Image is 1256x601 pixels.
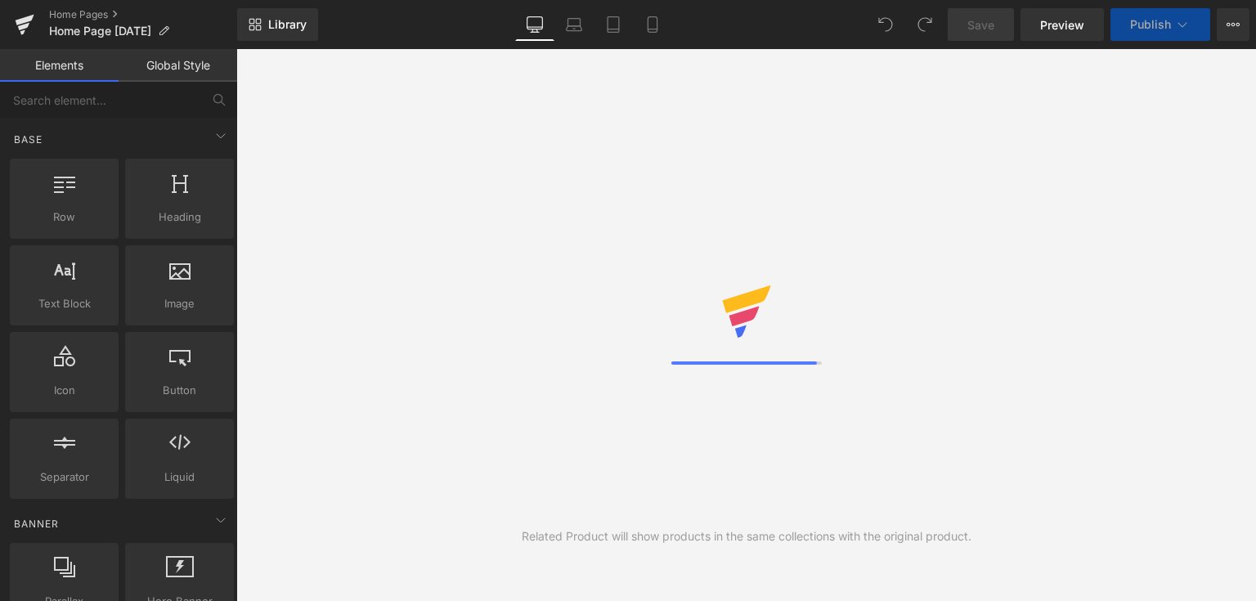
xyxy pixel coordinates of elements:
span: Publish [1130,18,1171,31]
span: Banner [12,516,61,531]
span: Separator [15,469,114,486]
button: Undo [869,8,902,41]
span: Preview [1040,16,1084,34]
button: Publish [1110,8,1210,41]
span: Liquid [130,469,229,486]
button: More [1217,8,1249,41]
a: Laptop [554,8,594,41]
span: Save [967,16,994,34]
div: Related Product will show products in the same collections with the original product. [522,527,971,545]
a: New Library [237,8,318,41]
span: Home Page [DATE] [49,25,151,38]
span: Text Block [15,295,114,312]
span: Image [130,295,229,312]
span: Base [12,132,44,147]
span: Heading [130,209,229,226]
a: Desktop [515,8,554,41]
span: Button [130,382,229,399]
a: Preview [1020,8,1104,41]
a: Home Pages [49,8,237,21]
a: Global Style [119,49,237,82]
a: Mobile [633,8,672,41]
span: Library [268,17,307,32]
button: Redo [908,8,941,41]
a: Tablet [594,8,633,41]
span: Row [15,209,114,226]
span: Icon [15,382,114,399]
